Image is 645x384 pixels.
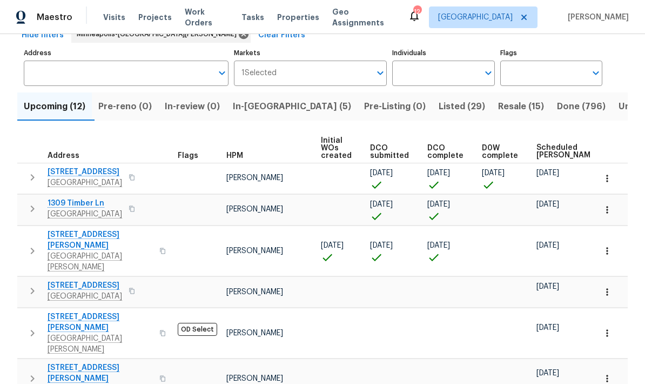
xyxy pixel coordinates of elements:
[22,29,64,42] span: Hide filters
[588,65,603,81] button: Open
[98,99,152,114] span: Pre-reno (0)
[481,65,496,81] button: Open
[438,12,513,23] span: [GEOGRAPHIC_DATA]
[536,144,597,159] span: Scheduled [PERSON_NAME]
[226,206,283,213] span: [PERSON_NAME]
[24,99,85,114] span: Upcoming (12)
[258,29,305,42] span: Clear Filters
[332,6,395,28] span: Geo Assignments
[178,152,198,160] span: Flags
[373,65,388,81] button: Open
[536,201,559,208] span: [DATE]
[138,12,172,23] span: Projects
[71,25,251,43] div: Minneapolis-[GEOGRAPHIC_DATA][PERSON_NAME]
[557,99,606,114] span: Done (796)
[254,25,310,45] button: Clear Filters
[48,152,79,160] span: Address
[498,99,544,114] span: Resale (15)
[370,144,409,160] span: DCO submitted
[500,50,602,56] label: Flags
[226,375,283,382] span: [PERSON_NAME]
[370,201,393,208] span: [DATE]
[427,169,450,177] span: [DATE]
[536,242,559,249] span: [DATE]
[77,29,241,39] span: Minneapolis-[GEOGRAPHIC_DATA][PERSON_NAME]
[439,99,485,114] span: Listed (29)
[536,169,559,177] span: [DATE]
[536,369,559,377] span: [DATE]
[536,324,559,332] span: [DATE]
[103,12,125,23] span: Visits
[241,69,277,78] span: 1 Selected
[226,288,283,296] span: [PERSON_NAME]
[226,247,283,255] span: [PERSON_NAME]
[321,242,344,249] span: [DATE]
[392,50,494,56] label: Individuals
[241,14,264,21] span: Tasks
[370,242,393,249] span: [DATE]
[24,50,229,56] label: Address
[233,99,351,114] span: In-[GEOGRAPHIC_DATA] (5)
[427,144,463,160] span: DCO complete
[413,6,421,17] div: 12
[364,99,426,114] span: Pre-Listing (0)
[427,242,450,249] span: [DATE]
[427,201,450,208] span: [DATE]
[536,283,559,290] span: [DATE]
[165,99,220,114] span: In-review (0)
[234,50,387,56] label: Markets
[178,323,217,336] span: OD Select
[226,329,283,337] span: [PERSON_NAME]
[482,144,518,160] span: D0W complete
[185,6,229,28] span: Work Orders
[321,137,352,160] span: Initial WOs created
[17,25,68,45] button: Hide filters
[482,169,505,177] span: [DATE]
[277,12,319,23] span: Properties
[226,174,283,182] span: [PERSON_NAME]
[214,65,230,81] button: Open
[226,152,243,160] span: HPM
[563,12,629,23] span: [PERSON_NAME]
[370,169,393,177] span: [DATE]
[37,12,72,23] span: Maestro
